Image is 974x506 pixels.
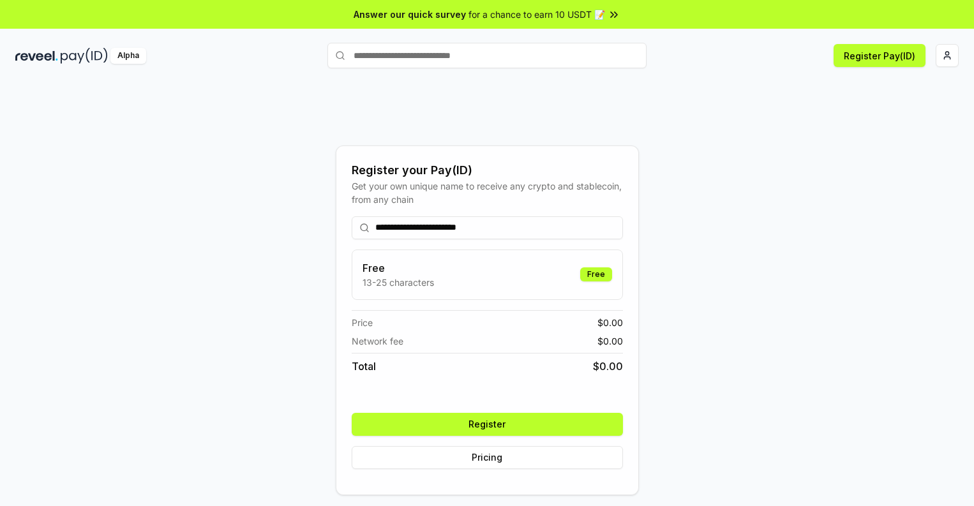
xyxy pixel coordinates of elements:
[352,316,373,329] span: Price
[352,161,623,179] div: Register your Pay(ID)
[593,359,623,374] span: $ 0.00
[15,48,58,64] img: reveel_dark
[363,260,434,276] h3: Free
[352,413,623,436] button: Register
[363,276,434,289] p: 13-25 characters
[834,44,925,67] button: Register Pay(ID)
[580,267,612,281] div: Free
[468,8,605,21] span: for a chance to earn 10 USDT 📝
[597,334,623,348] span: $ 0.00
[597,316,623,329] span: $ 0.00
[354,8,466,21] span: Answer our quick survey
[352,334,403,348] span: Network fee
[352,179,623,206] div: Get your own unique name to receive any crypto and stablecoin, from any chain
[110,48,146,64] div: Alpha
[61,48,108,64] img: pay_id
[352,359,376,374] span: Total
[352,446,623,469] button: Pricing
